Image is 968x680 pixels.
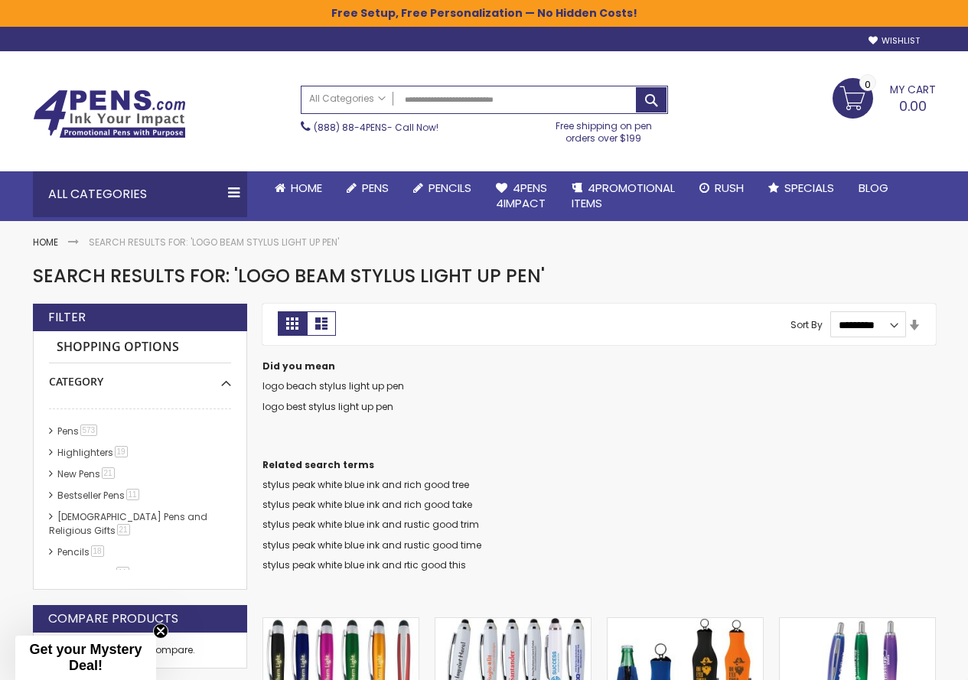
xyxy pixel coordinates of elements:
[262,379,404,392] a: logo beach stylus light up pen
[301,86,393,112] a: All Categories
[833,78,936,116] a: 0.00 0
[859,180,888,196] span: Blog
[687,171,756,205] a: Rush
[309,93,386,105] span: All Categories
[54,489,145,502] a: Bestseller Pens11
[153,623,168,639] button: Close teaser
[117,524,130,535] span: 21
[33,633,247,669] div: You have no items to compare.
[33,89,186,138] img: 4Pens Custom Pens and Promotional Products
[291,180,322,196] span: Home
[91,545,104,557] span: 18
[262,360,936,373] dt: Did you mean
[126,489,139,500] span: 11
[80,425,98,436] span: 573
[362,180,389,196] span: Pens
[334,171,401,205] a: Pens
[262,171,334,205] a: Home
[314,121,438,134] span: - Call Now!
[784,180,834,196] span: Specials
[865,77,871,92] span: 0
[496,180,547,211] span: 4Pens 4impact
[539,114,668,145] div: Free shipping on pen orders over $199
[263,617,419,630] a: Logo Beam Stylus LIght Up Pen
[715,180,744,196] span: Rush
[54,567,135,580] a: hp-featured11
[435,617,591,630] a: Kimberly Logo Stylus Pens - Special Offer
[262,498,472,511] a: stylus peak white blue ink and rich good take
[429,180,471,196] span: Pencils
[33,236,58,249] a: Home
[115,446,128,457] span: 19
[54,467,120,480] a: New Pens21
[572,180,675,211] span: 4PROMOTIONAL ITEMS
[559,171,687,221] a: 4PROMOTIONALITEMS
[262,400,393,413] a: logo best stylus light up pen
[89,236,339,249] strong: Search results for: 'Logo Beam Stylus LIght Up Pen'
[29,642,142,673] span: Get your Mystery Deal!
[54,545,109,558] a: Pencils18
[314,121,387,134] a: (888) 88-4PENS
[49,331,231,364] strong: Shopping Options
[262,459,936,471] dt: Related search terms
[116,567,129,578] span: 11
[33,263,545,288] span: Search results for: 'Logo Beam Stylus LIght Up Pen'
[899,96,927,116] span: 0.00
[756,171,846,205] a: Specials
[278,311,307,336] strong: Grid
[54,425,103,438] a: Pens573
[48,309,86,326] strong: Filter
[608,617,763,630] a: Promo Koozie® Neoprene Zip-Up Bottle Cooler
[262,478,469,491] a: stylus peak white blue ink and rich good tree
[790,318,823,331] label: Sort By
[869,35,920,47] a: Wishlist
[262,558,466,571] a: stylus peak white blue ink and rtic good this
[484,171,559,221] a: 4Pens4impact
[401,171,484,205] a: Pencils
[262,518,479,531] a: stylus peak white blue ink and rustic good trim
[262,538,481,551] a: stylus peak white blue ink and rustic good time
[54,446,133,459] a: Highlighters19
[780,617,935,630] a: Ion Translusent Logo Pens
[15,636,156,680] div: Get your Mystery Deal!Close teaser
[102,467,115,479] span: 21
[48,610,178,627] strong: Compare Products
[49,363,231,389] div: Category
[33,171,247,217] div: All Categories
[846,171,901,205] a: Blog
[49,510,207,537] a: [DEMOGRAPHIC_DATA] Pens and Religious Gifts21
